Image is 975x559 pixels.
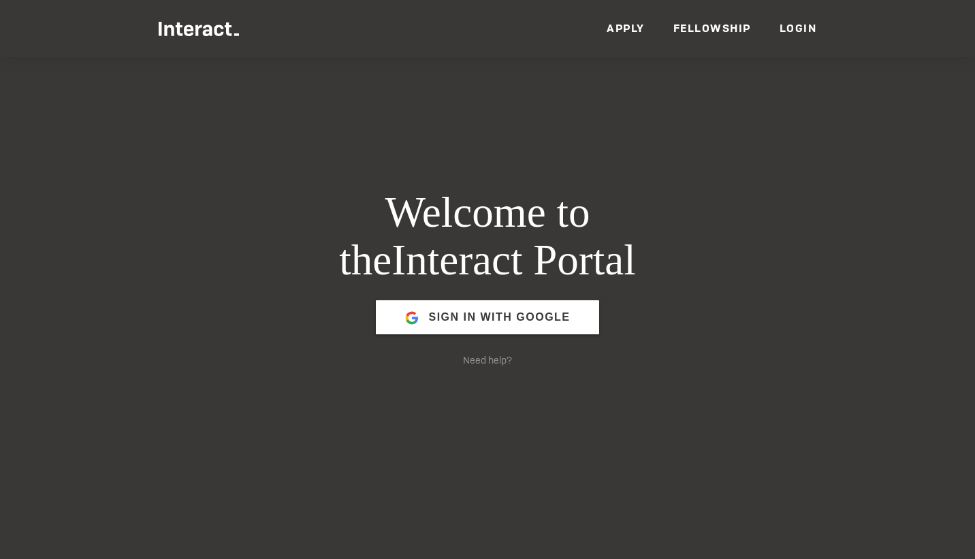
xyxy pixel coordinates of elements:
a: Need help? [463,354,512,366]
a: Login [780,21,817,35]
span: Interact Portal [391,236,636,284]
a: Apply [607,21,645,35]
h1: Welcome to the [259,189,716,285]
a: Fellowship [673,21,751,35]
img: Interact Logo [159,22,239,36]
span: Sign in with Google [428,301,570,334]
